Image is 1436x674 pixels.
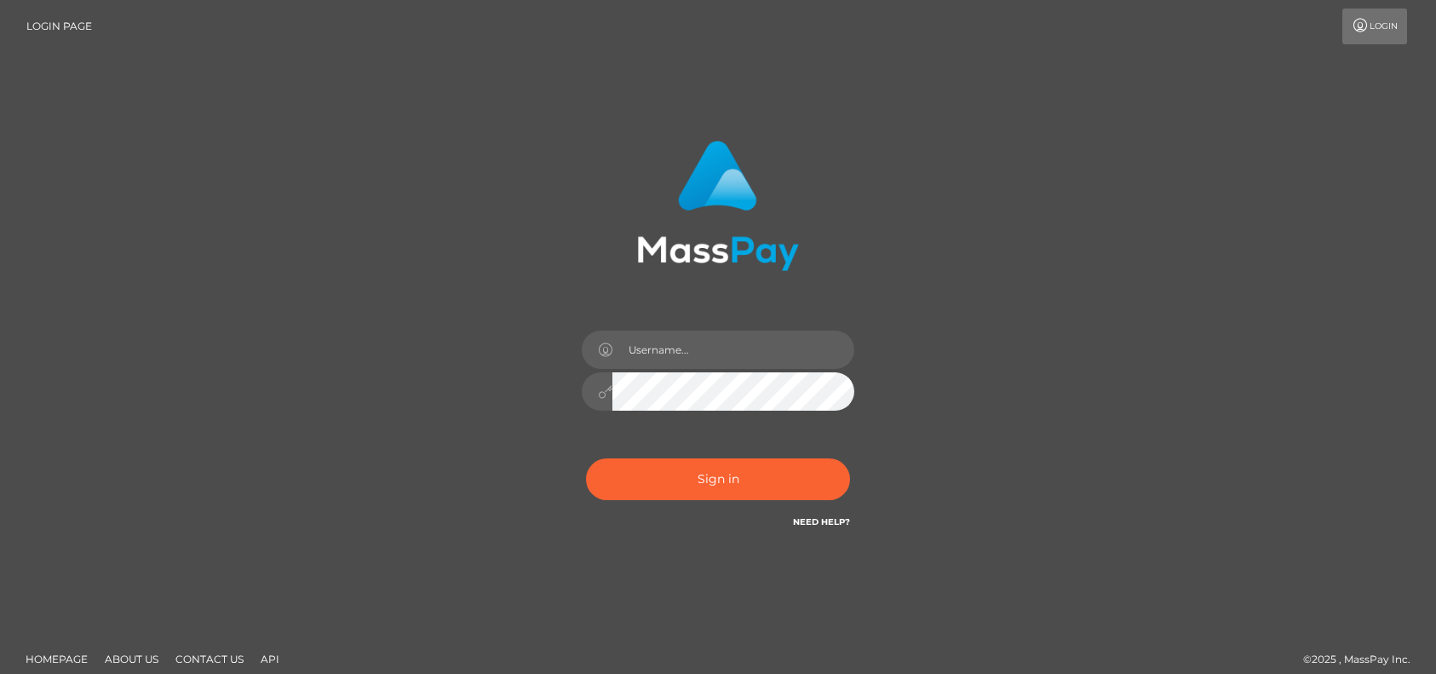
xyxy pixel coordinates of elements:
a: Homepage [19,646,95,672]
img: MassPay Login [637,141,799,271]
a: Need Help? [793,516,850,527]
button: Sign in [586,458,850,500]
a: About Us [98,646,165,672]
a: Contact Us [169,646,250,672]
input: Username... [612,331,854,369]
a: Login Page [26,9,92,44]
div: © 2025 , MassPay Inc. [1303,650,1423,669]
a: Login [1342,9,1407,44]
a: API [254,646,286,672]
